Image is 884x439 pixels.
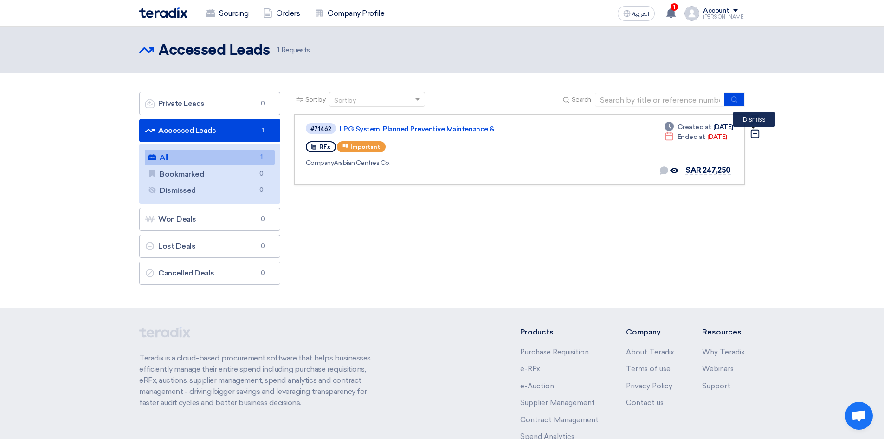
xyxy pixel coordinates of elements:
[319,144,330,150] span: RFx
[159,41,270,60] h2: Accessed Leads
[520,327,599,338] li: Products
[256,185,267,195] span: 0
[199,3,256,24] a: Sourcing
[350,144,380,150] span: Important
[520,365,540,373] a: e-RFx
[139,353,381,408] p: Teradix is a cloud-based procurement software that helps businesses efficiently manage their enti...
[743,116,766,123] span: Dismiss
[256,3,307,24] a: Orders
[626,382,672,390] a: Privacy Policy
[145,150,275,165] a: All
[139,119,280,142] a: Accessed Leads1
[305,95,326,105] span: Sort by
[145,183,275,198] a: Dismissed
[258,269,269,278] span: 0
[702,327,745,338] li: Resources
[678,122,711,132] span: Created at
[626,327,674,338] li: Company
[703,7,729,15] div: Account
[256,152,267,162] span: 1
[306,159,334,167] span: Company
[277,45,310,56] span: Requests
[520,399,595,407] a: Supplier Management
[520,416,599,424] a: Contract Management
[572,95,591,105] span: Search
[702,348,745,356] a: Why Teradix
[256,169,267,179] span: 0
[139,208,280,231] a: Won Deals0
[685,166,731,175] span: SAR 247,250
[258,215,269,224] span: 0
[665,132,727,142] div: [DATE]
[139,262,280,285] a: Cancelled Deals0
[671,3,678,11] span: 1
[258,126,269,135] span: 1
[626,365,671,373] a: Terms of use
[626,399,664,407] a: Contact us
[702,365,734,373] a: Webinars
[306,158,574,168] div: Arabian Centres Co.
[703,14,745,20] div: [PERSON_NAME]
[520,348,589,356] a: Purchase Requisition
[702,382,730,390] a: Support
[310,126,331,132] div: #71462
[139,7,187,18] img: Teradix logo
[665,122,733,132] div: [DATE]
[626,348,674,356] a: About Teradix
[845,402,873,430] div: Open chat
[258,99,269,108] span: 0
[595,93,725,107] input: Search by title or reference number
[258,242,269,251] span: 0
[145,166,275,182] a: Bookmarked
[684,6,699,21] img: profile_test.png
[340,125,572,133] a: LPG System: Planned Preventive Maintenance & ...
[139,235,280,258] a: Lost Deals0
[632,11,649,17] span: العربية
[618,6,655,21] button: العربية
[307,3,392,24] a: Company Profile
[678,132,705,142] span: Ended at
[277,46,279,54] span: 1
[334,96,356,105] div: Sort by
[520,382,554,390] a: e-Auction
[139,92,280,115] a: Private Leads0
